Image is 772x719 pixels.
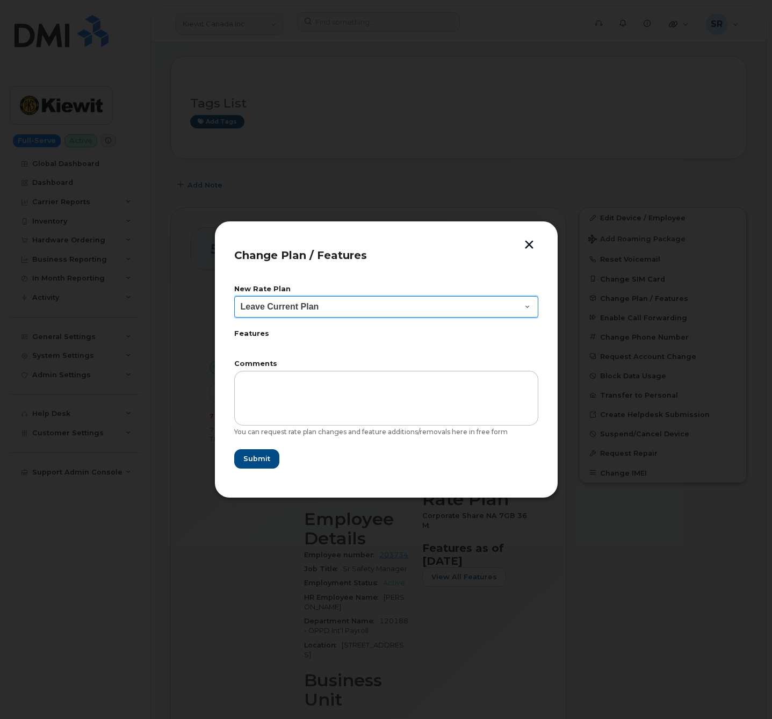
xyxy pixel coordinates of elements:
[725,672,764,711] iframe: Messenger Launcher
[234,286,538,293] label: New Rate Plan
[234,449,279,469] button: Submit
[234,428,538,436] div: You can request rate plan changes and feature additions/removals here in free form
[234,330,538,337] label: Features
[243,454,270,464] span: Submit
[234,361,538,368] label: Comments
[234,249,367,262] span: Change Plan / Features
